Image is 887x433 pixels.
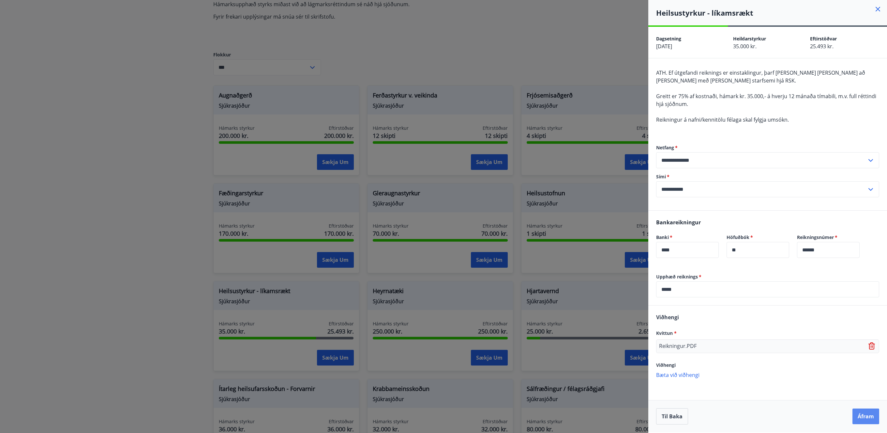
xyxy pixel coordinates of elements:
[656,43,672,50] span: [DATE]
[656,314,679,321] span: Viðhengi
[656,281,879,297] div: Upphæð reiknings
[656,219,701,226] span: Bankareikningur
[727,234,789,241] label: Höfuðbók
[659,342,697,350] p: Reikningur.PDF
[797,234,860,241] label: Reikningsnúmer
[733,43,757,50] span: 35.000 kr.
[656,274,879,280] label: Upphæð reiknings
[656,173,879,180] label: Sími
[733,36,766,42] span: Heildarstyrkur
[656,8,887,18] h4: Heilsustyrkur - líkamsrækt
[810,43,834,50] span: 25.493 kr.
[656,93,876,108] span: Greitt er 75% af kostnaði, hámark kr. 35.000,- á hverju 12 mánaða tímabili, m.v. full réttindi hj...
[656,330,677,336] span: Kvittun
[810,36,837,42] span: Eftirstöðvar
[656,362,676,368] span: Viðhengi
[656,116,789,123] span: Reikningur á nafni/kennitölu félaga skal fylgja umsókn.
[656,36,681,42] span: Dagsetning
[656,144,879,151] label: Netfang
[656,234,719,241] label: Banki
[656,408,688,425] button: Til baka
[852,409,879,424] button: Áfram
[656,371,879,378] p: Bæta við viðhengi
[656,69,865,84] span: ATH. Ef útgefandi reiknings er einstaklingur, þarf [PERSON_NAME] [PERSON_NAME] að [PERSON_NAME] m...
